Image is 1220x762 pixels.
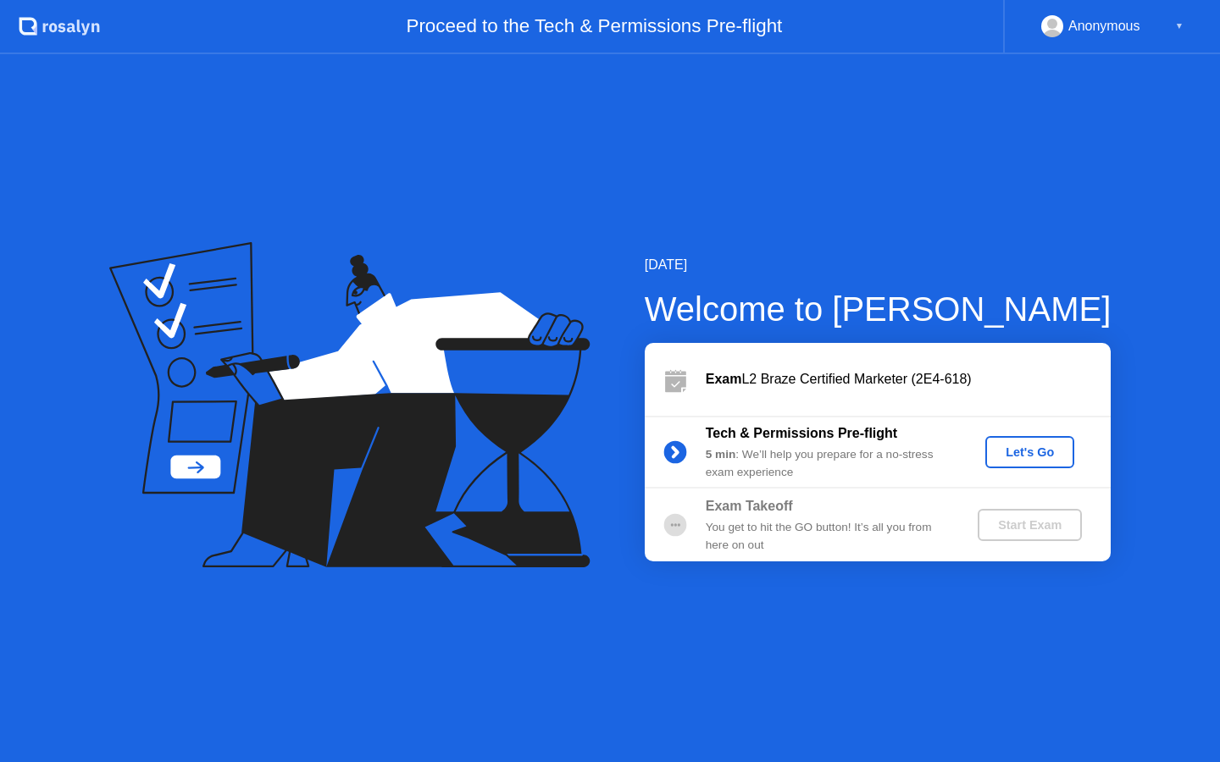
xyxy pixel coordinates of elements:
b: Exam [706,372,742,386]
div: You get to hit the GO button! It’s all you from here on out [706,519,950,554]
div: : We’ll help you prepare for a no-stress exam experience [706,446,950,481]
div: Let's Go [992,445,1067,459]
div: Welcome to [PERSON_NAME] [645,284,1112,334]
b: Exam Takeoff [706,499,793,513]
button: Let's Go [985,436,1074,468]
div: L2 Braze Certified Marketer (2E4-618) [706,369,1111,389]
div: [DATE] [645,255,1112,275]
div: Anonymous [1068,15,1140,37]
button: Start Exam [978,509,1082,541]
div: ▼ [1175,15,1184,37]
b: 5 min [706,448,736,461]
b: Tech & Permissions Pre-flight [706,426,897,440]
div: Start Exam [984,518,1075,532]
